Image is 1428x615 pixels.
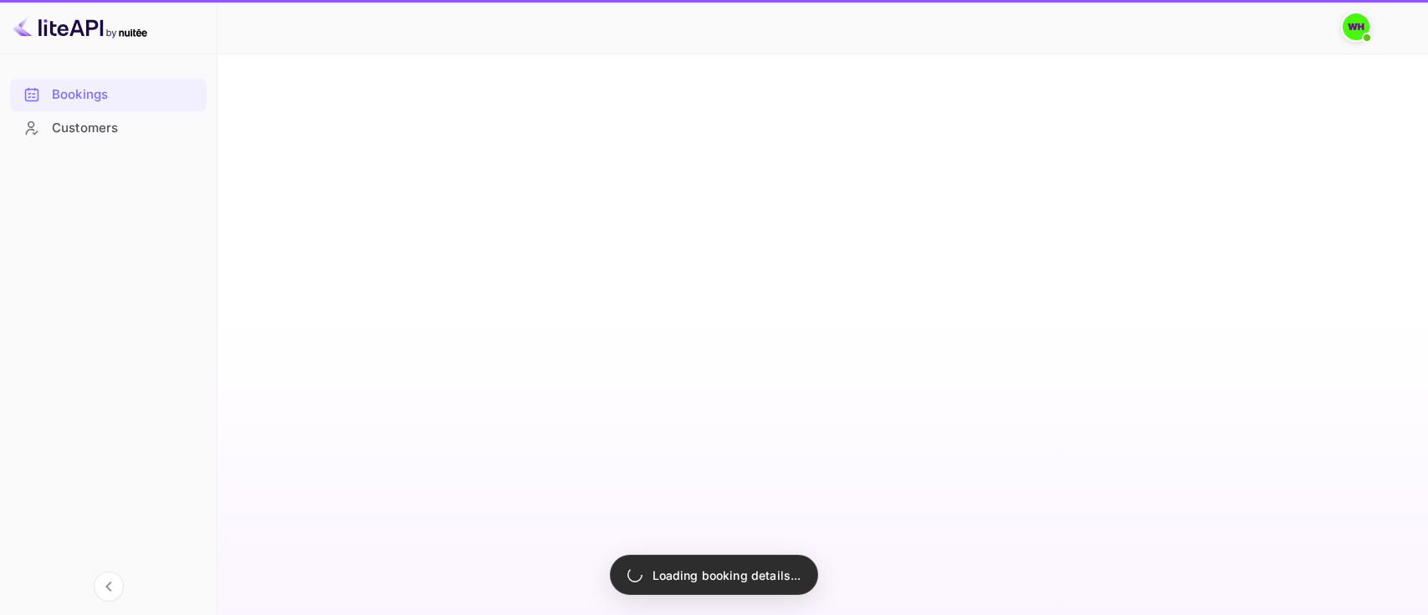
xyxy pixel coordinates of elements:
[52,85,198,105] div: Bookings
[10,112,207,145] div: Customers
[13,13,147,40] img: LiteAPI logo
[653,566,801,584] p: Loading booking details...
[10,112,207,143] a: Customers
[94,571,124,602] button: Collapse navigation
[52,119,198,138] div: Customers
[1343,13,1369,40] img: walid harrass
[10,79,207,110] a: Bookings
[10,79,207,111] div: Bookings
